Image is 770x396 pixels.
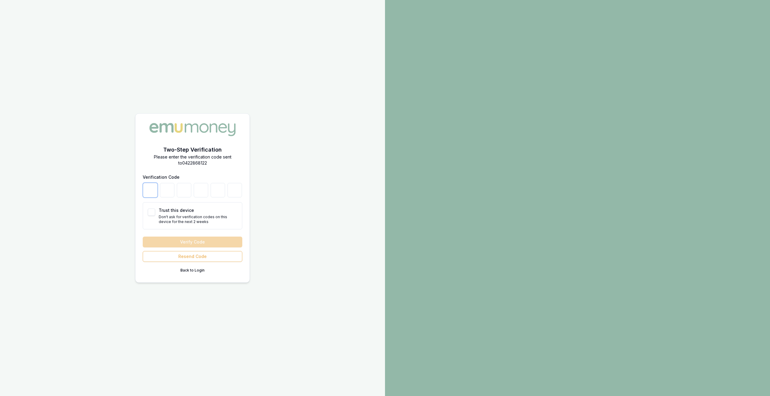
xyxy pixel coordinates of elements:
[147,121,238,138] img: Emu Money
[143,146,242,154] h2: Two-Step Verification
[159,215,237,224] p: Don't ask for verification codes on this device for the next 2 weeks
[143,174,180,180] label: Verification Code
[143,266,242,275] button: Back to Login
[159,208,194,213] label: Trust this device
[143,154,242,166] p: Please enter the verification code sent to 0422868122
[143,251,242,262] button: Resend Code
